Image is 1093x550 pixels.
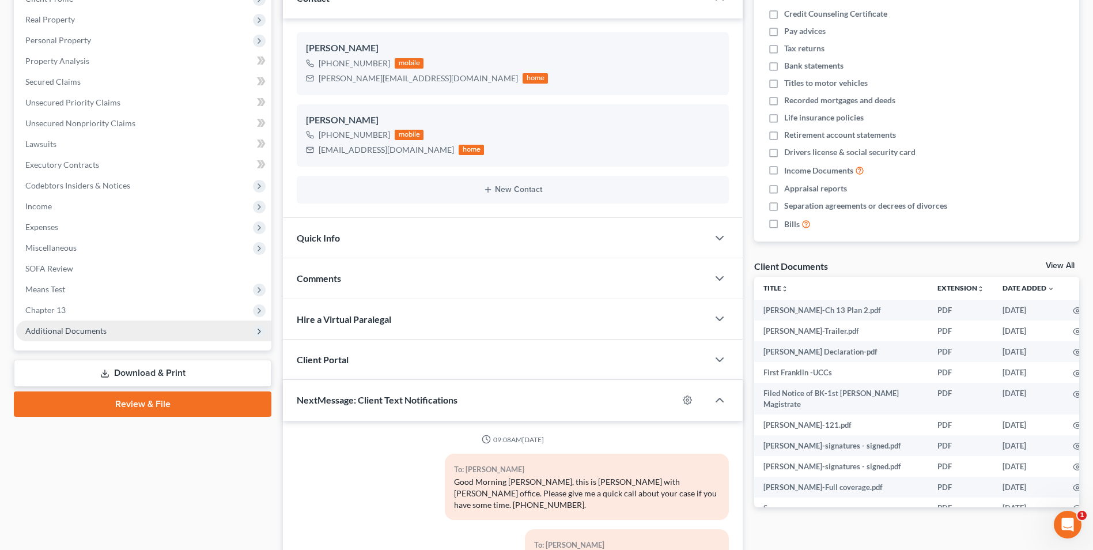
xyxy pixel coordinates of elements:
td: [PERSON_NAME] Declaration-pdf [754,341,928,362]
a: SOFA Review [16,258,271,279]
span: Quick Info [297,232,340,243]
td: [DATE] [993,456,1064,477]
a: Titleunfold_more [763,284,788,292]
a: Date Added expand_more [1003,284,1054,292]
td: [DATE] [993,415,1064,435]
span: Unsecured Priority Claims [25,97,120,107]
td: S [PERSON_NAME]-2024TurboTaxReturn(1).pdf [754,498,928,529]
i: unfold_more [781,285,788,292]
a: Property Analysis [16,51,271,71]
td: [PERSON_NAME]-signatures - signed.pdf [754,435,928,456]
td: PDF [928,456,993,477]
a: Unsecured Nonpriority Claims [16,113,271,134]
span: Bank statements [784,60,844,71]
td: [PERSON_NAME]-Ch 13 Plan 2.pdf [754,300,928,321]
span: Hire a Virtual Paralegal [297,314,391,325]
td: [PERSON_NAME]-Full coverage.pdf [754,477,928,498]
span: Executory Contracts [25,160,99,169]
div: To: [PERSON_NAME] [454,463,720,476]
iframe: Intercom live chat [1054,511,1081,538]
td: PDF [928,362,993,383]
td: [DATE] [993,300,1064,321]
a: Download & Print [14,360,271,387]
span: Unsecured Nonpriority Claims [25,118,135,128]
div: 09:08AM[DATE] [297,435,729,444]
td: [DATE] [993,321,1064,341]
div: [PERSON_NAME][EMAIL_ADDRESS][DOMAIN_NAME] [319,73,518,84]
div: home [523,73,548,84]
a: Executory Contracts [16,155,271,175]
i: expand_more [1047,285,1054,292]
td: PDF [928,321,993,341]
span: Titles to motor vehicles [784,77,868,89]
a: View All [1046,262,1075,270]
span: Client Portal [297,354,349,365]
a: Review & File [14,391,271,417]
td: Filed Notice of BK-1st [PERSON_NAME] Magistrate [754,383,928,415]
td: PDF [928,383,993,415]
span: Tax returns [784,43,825,54]
div: [EMAIL_ADDRESS][DOMAIN_NAME] [319,144,454,156]
span: SOFA Review [25,263,73,273]
span: Appraisal reports [784,183,847,194]
td: [DATE] [993,498,1064,529]
span: Separation agreements or decrees of divorces [784,200,947,212]
div: mobile [395,130,423,140]
span: Retirement account statements [784,129,896,141]
div: mobile [395,58,423,69]
td: PDF [928,300,993,321]
div: [PHONE_NUMBER] [319,58,390,69]
div: Client Documents [754,260,828,272]
span: Additional Documents [25,326,107,336]
div: [PHONE_NUMBER] [319,129,390,141]
td: [PERSON_NAME]-121.pdf [754,415,928,435]
td: [PERSON_NAME]-signatures - signed.pdf [754,456,928,477]
div: Good Morning [PERSON_NAME], this is [PERSON_NAME] with [PERSON_NAME] office. Please give me a qui... [454,476,720,511]
td: [DATE] [993,383,1064,415]
a: Secured Claims [16,71,271,92]
div: [PERSON_NAME] [306,42,720,55]
button: New Contact [306,185,720,194]
span: Income Documents [784,165,853,176]
div: home [459,145,484,155]
td: [DATE] [993,477,1064,498]
td: First Franklin -UCCs [754,362,928,383]
span: Expenses [25,222,58,232]
td: PDF [928,477,993,498]
td: PDF [928,435,993,456]
td: [DATE] [993,362,1064,383]
span: Recorded mortgages and deeds [784,95,895,106]
span: Pay advices [784,25,826,37]
span: Secured Claims [25,77,81,86]
span: Chapter 13 [25,305,66,315]
span: 1 [1077,511,1087,520]
td: PDF [928,415,993,435]
td: PDF [928,498,993,529]
span: Real Property [25,14,75,24]
span: Credit Counseling Certificate [784,8,887,20]
span: Lawsuits [25,139,56,149]
span: Drivers license & social security card [784,146,916,158]
span: Life insurance policies [784,112,864,123]
a: Lawsuits [16,134,271,155]
span: Property Analysis [25,56,89,66]
td: PDF [928,341,993,362]
span: Means Test [25,284,65,294]
a: Unsecured Priority Claims [16,92,271,113]
td: [DATE] [993,435,1064,456]
td: [PERSON_NAME]-Trailer.pdf [754,321,928,341]
span: Personal Property [25,35,91,45]
i: unfold_more [977,285,984,292]
span: Comments [297,273,341,284]
span: Income [25,201,52,211]
div: [PERSON_NAME] [306,114,720,127]
span: NextMessage: Client Text Notifications [297,394,457,405]
span: Miscellaneous [25,243,77,253]
a: Extensionunfold_more [937,284,984,292]
td: [DATE] [993,341,1064,362]
span: Codebtors Insiders & Notices [25,180,130,190]
span: Bills [784,219,800,230]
